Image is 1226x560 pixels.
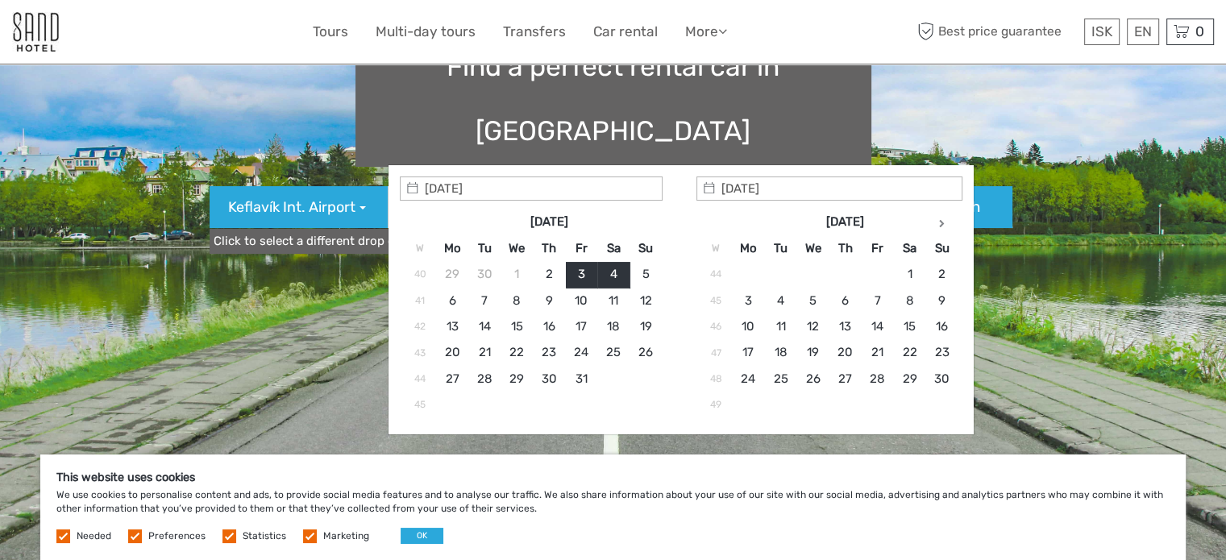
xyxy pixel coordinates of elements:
[700,313,732,339] td: 46
[861,366,893,392] td: 28
[732,235,764,261] th: Mo
[732,366,764,392] td: 24
[40,454,1186,560] div: We use cookies to personalise content and ads, to provide social media features and to analyse ou...
[1091,23,1112,39] span: ISK
[764,340,796,366] td: 18
[925,288,958,313] td: 9
[764,366,796,392] td: 25
[501,262,533,288] td: 1
[404,366,436,392] td: 44
[829,340,861,366] td: 20
[404,288,436,313] td: 41
[630,340,662,366] td: 26
[56,471,1170,484] h5: This website uses cookies
[501,313,533,339] td: 15
[503,20,566,44] a: Transfers
[796,340,829,366] td: 19
[77,529,111,543] label: Needed
[436,366,468,392] td: 27
[468,209,630,235] th: [DATE]
[593,20,658,44] a: Car rental
[597,340,630,366] td: 25
[401,528,443,544] button: OK
[700,340,732,366] td: 47
[732,288,764,313] td: 3
[376,20,476,44] a: Multi-day tours
[501,288,533,313] td: 8
[630,235,662,261] th: Su
[796,313,829,339] td: 12
[533,262,565,288] td: 2
[565,340,597,366] td: 24
[404,235,436,261] th: W
[313,20,348,44] a: Tours
[861,288,893,313] td: 7
[355,30,871,167] h1: Find a perfect rental car in [GEOGRAPHIC_DATA]
[630,288,662,313] td: 12
[1193,23,1207,39] span: 0
[565,313,597,339] td: 17
[1127,19,1159,45] div: EN
[436,235,468,261] th: Mo
[913,19,1080,45] span: Best price guarantee
[565,235,597,261] th: Fr
[796,288,829,313] td: 5
[23,28,182,41] p: We're away right now. Please check back later!
[533,235,565,261] th: Th
[323,529,369,543] label: Marketing
[565,262,597,288] td: 3
[796,235,829,261] th: We
[893,288,925,313] td: 8
[893,313,925,339] td: 15
[764,313,796,339] td: 11
[764,235,796,261] th: Tu
[829,288,861,313] td: 6
[829,235,861,261] th: Th
[533,340,565,366] td: 23
[700,366,732,392] td: 48
[468,366,501,392] td: 28
[210,229,440,254] a: Click to select a different drop off place
[732,313,764,339] td: 10
[732,340,764,366] td: 17
[468,235,501,261] th: Tu
[893,366,925,392] td: 29
[468,262,501,288] td: 30
[861,313,893,339] td: 14
[597,313,630,339] td: 18
[533,366,565,392] td: 30
[925,262,958,288] td: 2
[764,209,925,235] th: [DATE]
[700,262,732,288] td: 44
[685,20,727,44] a: More
[436,288,468,313] td: 6
[404,392,436,418] td: 45
[861,235,893,261] th: Fr
[796,366,829,392] td: 26
[436,340,468,366] td: 20
[597,235,630,261] th: Sa
[925,235,958,261] th: Su
[148,529,206,543] label: Preferences
[829,366,861,392] td: 27
[861,340,893,366] td: 21
[404,340,436,366] td: 43
[597,262,630,288] td: 4
[404,313,436,339] td: 42
[228,197,355,218] span: Keflavík Int. Airport
[501,366,533,392] td: 29
[700,392,732,418] td: 49
[893,340,925,366] td: 22
[533,313,565,339] td: 16
[925,366,958,392] td: 30
[404,262,436,288] td: 40
[468,313,501,339] td: 14
[533,288,565,313] td: 9
[468,340,501,366] td: 21
[565,288,597,313] td: 10
[565,366,597,392] td: 31
[501,235,533,261] th: We
[501,340,533,366] td: 22
[893,235,925,261] th: Sa
[12,12,59,52] img: 186-9edf1c15-b972-4976-af38-d04df2434085_logo_small.jpg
